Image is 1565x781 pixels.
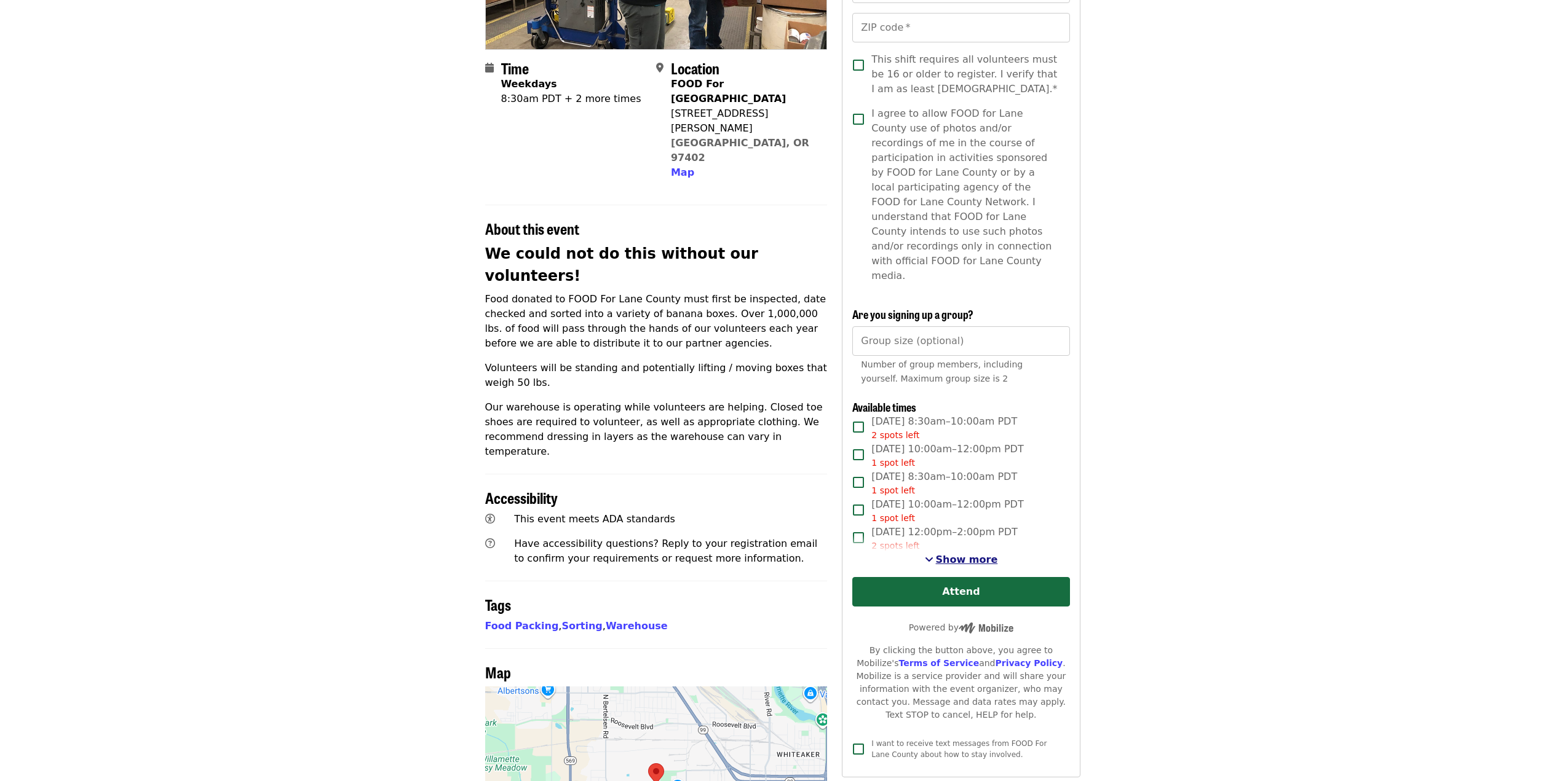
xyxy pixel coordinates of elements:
[485,218,579,239] span: About this event
[514,538,817,564] span: Have accessibility questions? Reply to your registration email to confirm your requirements or re...
[936,554,998,565] span: Show more
[909,622,1013,632] span: Powered by
[671,78,786,104] strong: FOOD For [GEOGRAPHIC_DATA]
[671,57,719,79] span: Location
[871,469,1017,497] span: [DATE] 8:30am–10:00am PDT
[852,13,1069,42] input: ZIP code
[852,326,1069,356] input: [object Object]
[561,620,602,632] a: Sorting
[485,361,828,390] p: Volunteers will be standing and potentially lifting / moving boxes that weigh 50 lbs.
[485,400,828,459] p: Our warehouse is operating while volunteers are helping. Closed toe shoes are required to volunte...
[925,552,998,567] button: See more timeslots
[485,620,559,632] a: Food Packing
[852,577,1069,606] button: Attend
[995,658,1063,668] a: Privacy Policy
[861,359,1023,383] span: Number of group members, including yourself. Maximum group size is 2
[871,513,915,523] span: 1 spot left
[501,92,641,106] div: 8:30am PDT + 2 more times
[656,62,664,74] i: map-marker-alt icon
[671,165,694,180] button: Map
[871,485,915,495] span: 1 spot left
[485,292,828,351] p: Food donated to FOOD For Lane County must first be inspected, date checked and sorted into a vari...
[871,430,919,440] span: 2 spots left
[501,57,529,79] span: Time
[485,620,562,632] span: ,
[501,78,557,90] strong: Weekdays
[871,414,1017,442] span: [DATE] 8:30am–10:00am PDT
[671,106,817,136] div: [STREET_ADDRESS][PERSON_NAME]
[959,622,1013,634] img: Powered by Mobilize
[852,644,1069,721] div: By clicking the button above, you agree to Mobilize's and . Mobilize is a service provider and wi...
[871,541,919,551] span: 2 spots left
[871,739,1047,759] span: I want to receive text messages from FOOD For Lane County about how to stay involved.
[606,620,668,632] a: Warehouse
[671,167,694,178] span: Map
[871,497,1023,525] span: [DATE] 10:00am–12:00pm PDT
[871,106,1060,283] span: I agree to allow FOOD for Lane County use of photos and/or recordings of me in the course of part...
[485,243,828,287] h2: We could not do this without our volunteers!
[485,661,511,683] span: Map
[485,513,495,525] i: universal-access icon
[485,487,558,508] span: Accessibility
[561,620,605,632] span: ,
[871,442,1023,469] span: [DATE] 10:00am–12:00pm PDT
[485,538,495,549] i: question-circle icon
[852,306,973,322] span: Are you signing up a group?
[485,594,511,615] span: Tags
[671,137,809,163] a: [GEOGRAPHIC_DATA], OR 97402
[514,513,675,525] span: This event meets ADA standards
[485,62,494,74] i: calendar icon
[871,458,915,468] span: 1 spot left
[871,525,1018,552] span: [DATE] 12:00pm–2:00pm PDT
[871,52,1060,96] span: This shift requires all volunteers must be 16 or older to register. I verify that I am as least [...
[852,399,916,415] span: Available times
[898,658,979,668] a: Terms of Service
